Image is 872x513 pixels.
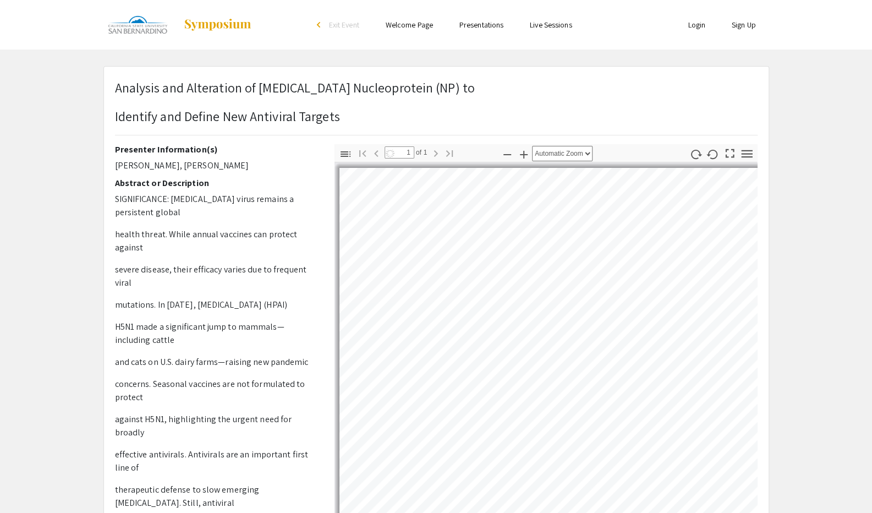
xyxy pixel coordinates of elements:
button: Zoom In [514,146,533,162]
p: H5N1 made a significant jump to mammals—including cattle [115,320,318,347]
span: Exit Event [329,20,359,30]
button: Next Page [426,145,445,161]
button: Rotate Clockwise [686,146,705,162]
a: Sign Up [732,20,756,30]
a: CSUSB Research Week 2025 [103,11,252,39]
a: Welcome Page [386,20,433,30]
p: Identify and Define New Antiviral Targets [115,106,475,126]
p: [PERSON_NAME], [PERSON_NAME] [115,159,318,172]
p: health threat. While annual vaccines can protect against [115,228,318,254]
img: CSUSB Research Week 2025 [103,11,172,39]
input: Page [385,146,414,159]
button: Tools [737,146,756,162]
button: Go to First Page [353,145,372,161]
iframe: Chat [8,463,47,505]
p: Analysis and Alteration of [MEDICAL_DATA] Nucleoprotein (NP) to [115,78,475,97]
h2: Abstract or Description [115,178,318,188]
a: Login [688,20,705,30]
a: Presentations [459,20,503,30]
button: Toggle Sidebar [336,146,355,162]
div: arrow_back_ios [317,21,323,28]
p: effective antivirals. Antivirals are an important first line of [115,448,318,474]
button: Zoom Out [498,146,517,162]
p: SIGNIFICANCE: [MEDICAL_DATA] virus remains a persistent global [115,193,318,219]
a: Live Sessions [530,20,572,30]
p: severe disease, their efficacy varies due to frequent viral [115,263,318,290]
button: Previous Page [367,145,386,161]
p: and cats on U.S. dairy farms—raising new pandemic [115,356,318,369]
button: Rotate Counterclockwise [703,146,722,162]
h2: Presenter Information(s) [115,144,318,155]
button: Switch to Presentation Mode [720,144,739,160]
span: of 1 [414,146,427,159]
p: against H5N1, highlighting the urgent need for broadly [115,413,318,439]
select: Zoom [532,146,593,161]
p: therapeutic defense to slow emerging [MEDICAL_DATA]. Still, antiviral [115,483,318,510]
img: Symposium by ForagerOne [183,18,252,31]
button: Go to Last Page [440,145,459,161]
p: concerns. Seasonal vaccines are not formulated to protect [115,378,318,404]
p: mutations. In [DATE], [MEDICAL_DATA] (HPAI) [115,298,318,312]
